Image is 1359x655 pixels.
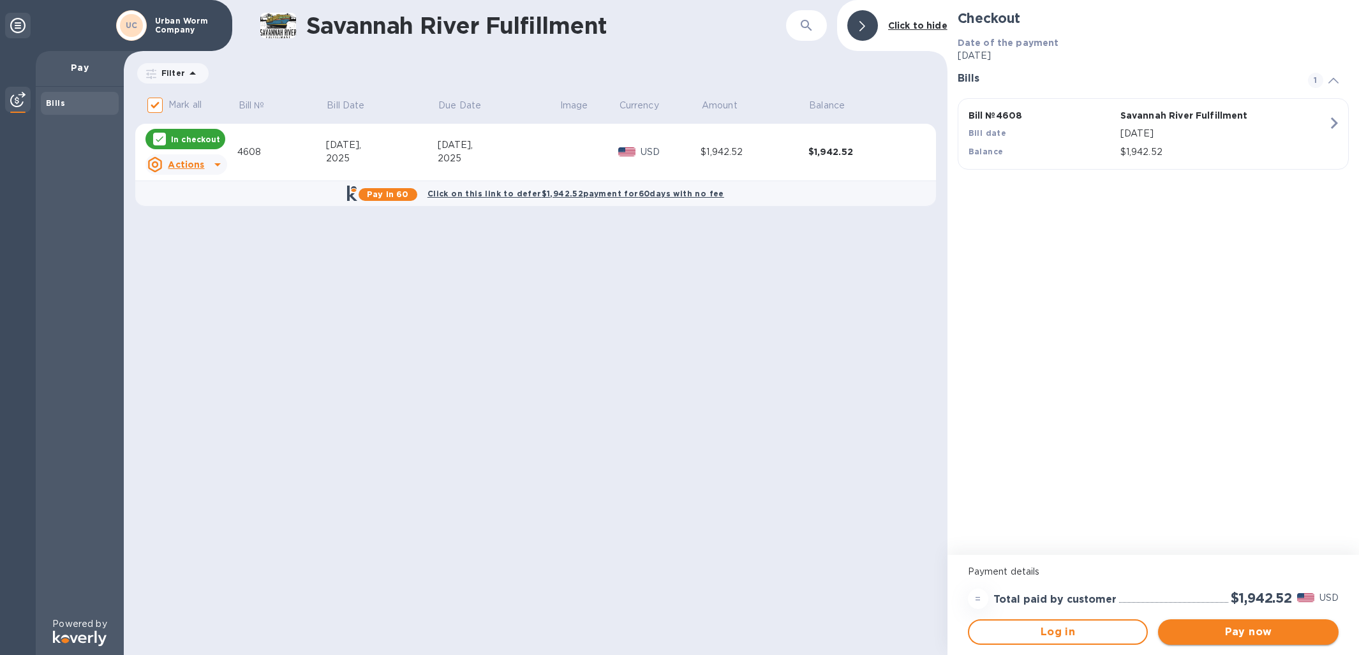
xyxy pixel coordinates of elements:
div: = [968,589,988,609]
button: Bill №4608Savannah River FulfillmentBill date[DATE]Balance$1,942.52 [958,98,1349,170]
b: Balance [969,147,1004,156]
div: 4608 [237,145,326,159]
h3: Bills [958,73,1293,85]
div: $1,942.52 [701,145,808,159]
h3: Total paid by customer [993,594,1117,606]
p: Powered by [52,617,107,631]
b: Click to hide [888,20,947,31]
p: Amount [702,99,738,112]
span: Bill Date [327,99,381,112]
h2: Checkout [958,10,1349,26]
img: USD [1297,593,1314,602]
b: Bill date [969,128,1007,138]
p: Bill Date [327,99,364,112]
span: Bill № [239,99,281,112]
p: Bill № [239,99,265,112]
p: Mark all [168,98,202,112]
span: Log in [979,624,1137,640]
p: Currency [620,99,659,112]
p: Bill № 4608 [969,109,1115,122]
p: Filter [156,68,185,78]
img: USD [618,147,635,156]
span: Balance [809,99,861,112]
b: Click on this link to defer $1,942.52 payment for 60 days with no fee [427,189,724,198]
p: In checkout [171,134,220,145]
h1: Savannah River Fulfillment [306,12,786,39]
p: Due Date [438,99,481,112]
p: [DATE] [1120,127,1328,140]
div: [DATE], [326,138,438,152]
img: Logo [53,631,107,646]
p: USD [641,145,701,159]
p: Pay [46,61,114,74]
p: Urban Worm Company [155,17,219,34]
span: Amount [702,99,754,112]
p: Payment details [968,565,1339,578]
b: Bills [46,98,65,108]
p: $1,942.52 [1120,145,1328,159]
p: Balance [809,99,845,112]
u: Actions [168,159,204,170]
p: USD [1319,591,1339,605]
span: 1 [1308,73,1323,88]
button: Pay now [1158,619,1339,645]
b: UC [126,20,138,30]
p: Image [560,99,588,112]
span: Pay now [1168,624,1328,640]
button: Log in [968,619,1148,645]
p: [DATE] [958,49,1349,63]
b: Pay in 60 [367,189,408,199]
h2: $1,942.52 [1231,590,1292,606]
p: Savannah River Fulfillment [1120,109,1267,122]
b: Date of the payment [958,38,1059,48]
div: 2025 [326,152,438,165]
span: Due Date [438,99,498,112]
div: [DATE], [438,138,560,152]
div: 2025 [438,152,560,165]
div: $1,942.52 [808,145,916,158]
